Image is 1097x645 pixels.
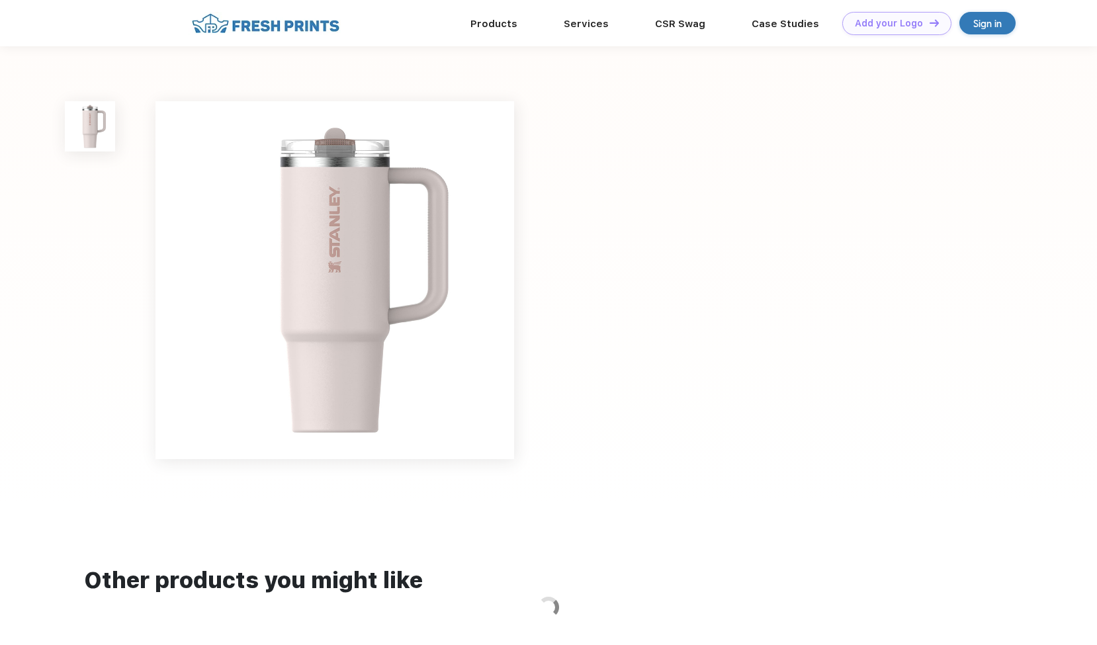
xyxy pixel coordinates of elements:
img: fo%20logo%202.webp [188,12,343,35]
a: Products [470,18,517,30]
div: Other products you might like [84,564,1013,597]
a: Sign in [959,12,1016,34]
div: Sign in [973,16,1002,31]
div: Add your Logo [855,18,923,29]
img: func=resize&h=640 [155,101,513,459]
img: func=resize&h=100 [65,101,115,151]
img: DT [930,19,939,26]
